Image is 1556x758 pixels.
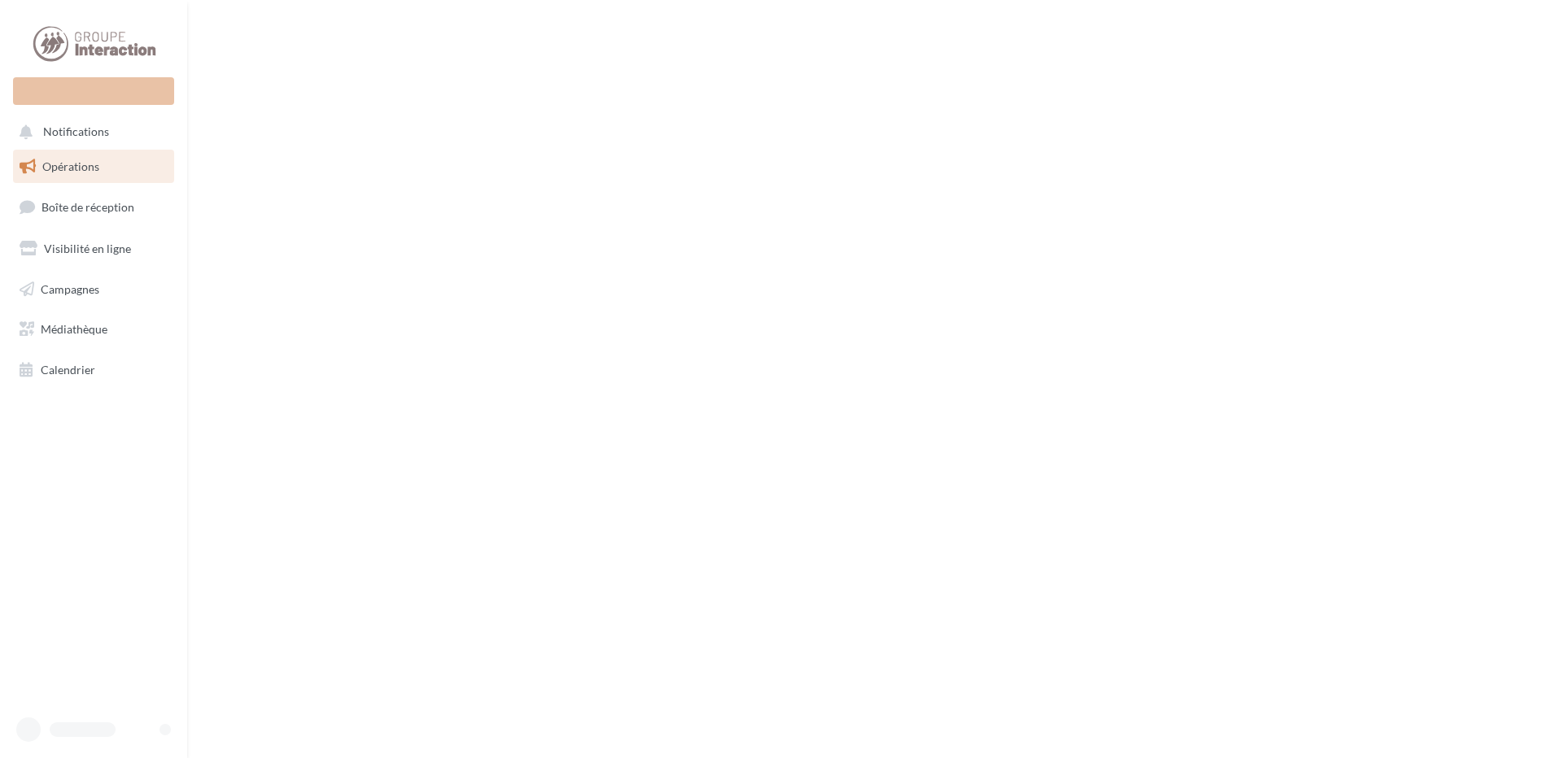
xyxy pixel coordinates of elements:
[41,281,99,295] span: Campagnes
[42,200,134,214] span: Boîte de réception
[10,272,177,307] a: Campagnes
[13,77,174,105] div: Nouvelle campagne
[41,322,107,336] span: Médiathèque
[44,242,131,255] span: Visibilité en ligne
[41,363,95,377] span: Calendrier
[43,125,109,139] span: Notifications
[10,232,177,266] a: Visibilité en ligne
[10,312,177,346] a: Médiathèque
[10,150,177,184] a: Opérations
[10,189,177,224] a: Boîte de réception
[42,159,99,173] span: Opérations
[10,353,177,387] a: Calendrier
